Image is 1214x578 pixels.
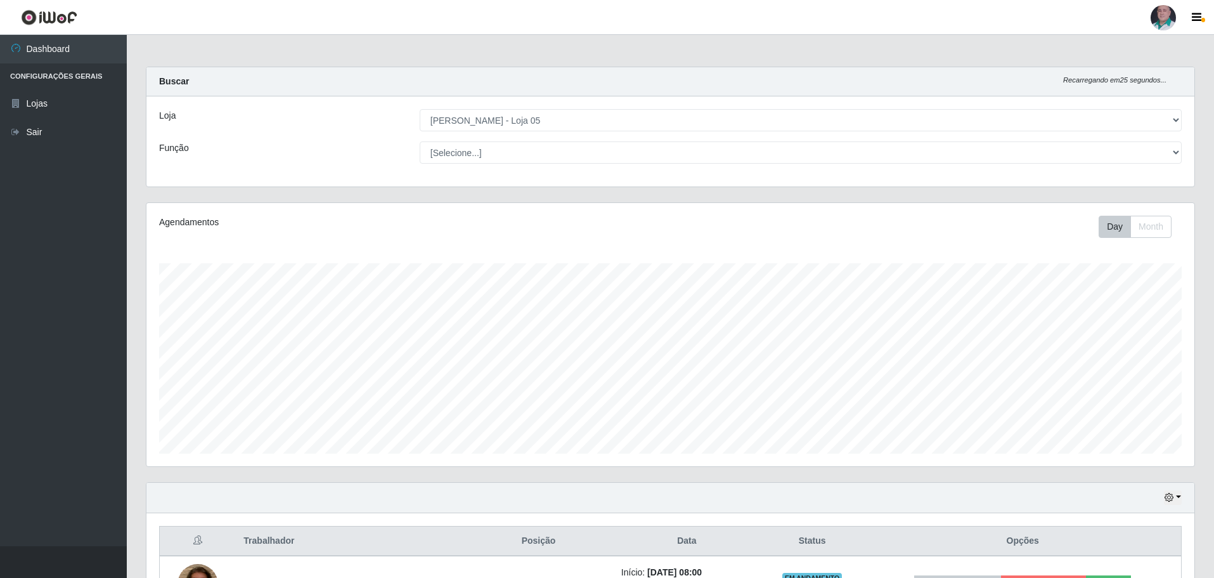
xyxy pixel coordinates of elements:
[1099,216,1172,238] div: First group
[463,527,614,556] th: Posição
[864,527,1181,556] th: Opções
[760,527,865,556] th: Status
[21,10,77,25] img: CoreUI Logo
[614,527,760,556] th: Data
[647,567,702,577] time: [DATE] 08:00
[159,76,189,86] strong: Buscar
[159,141,189,155] label: Função
[159,216,574,229] div: Agendamentos
[159,109,176,122] label: Loja
[236,527,463,556] th: Trabalhador
[1063,76,1166,84] i: Recarregando em 25 segundos...
[1130,216,1172,238] button: Month
[1099,216,1182,238] div: Toolbar with button groups
[1099,216,1131,238] button: Day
